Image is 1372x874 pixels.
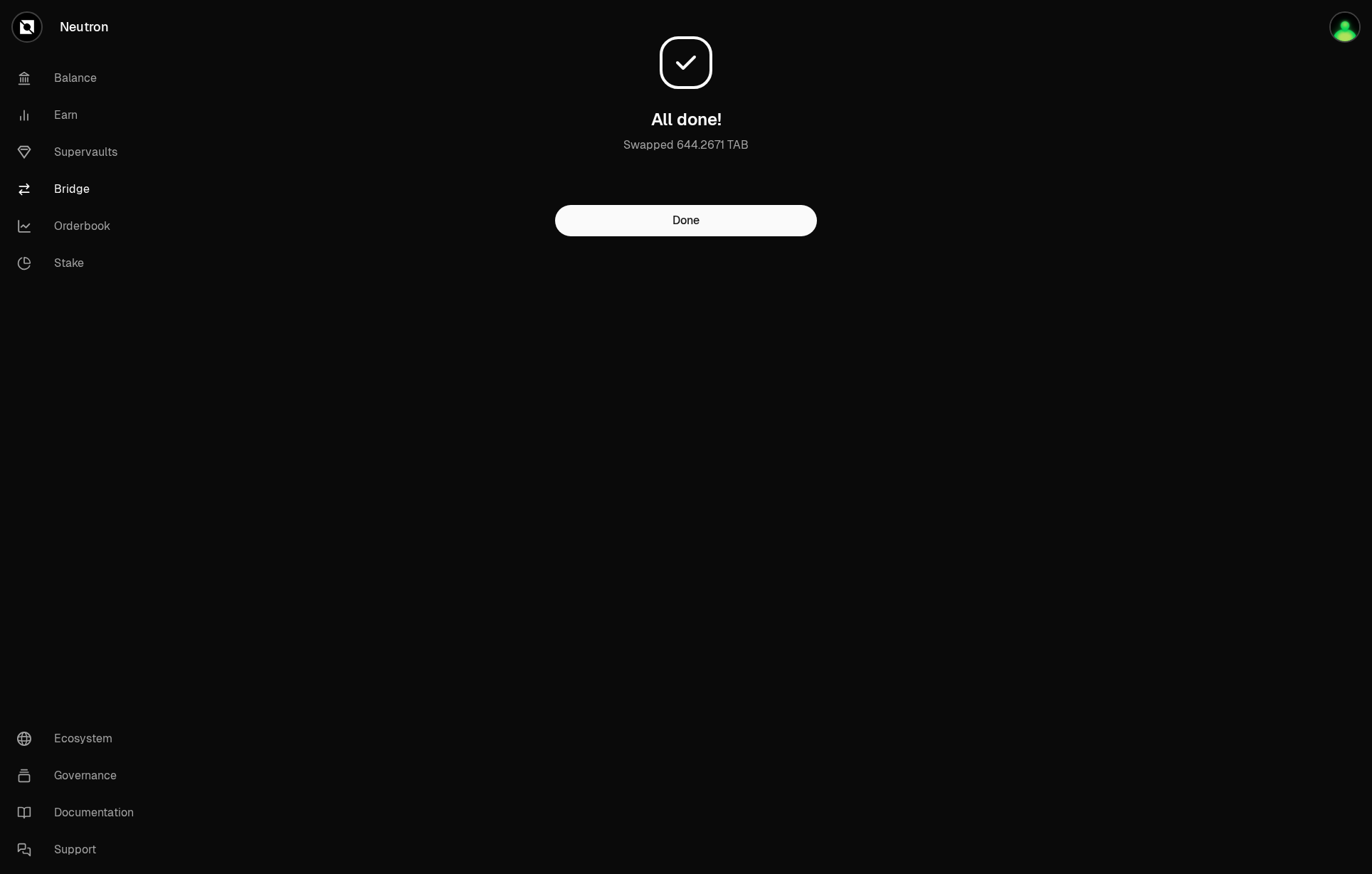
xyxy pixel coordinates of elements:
[6,831,154,868] a: Support
[6,171,154,208] a: Bridge
[6,757,154,794] a: Governance
[555,205,817,236] button: Done
[6,97,154,134] a: Earn
[6,720,154,757] a: Ecosystem
[6,208,154,245] a: Orderbook
[6,60,154,97] a: Balance
[6,794,154,831] a: Documentation
[6,245,154,282] a: Stake
[651,108,722,131] h3: All done!
[6,134,154,171] a: Supervaults
[1331,13,1359,41] img: zsky
[555,137,817,171] p: Swapped 644.2671 TAB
